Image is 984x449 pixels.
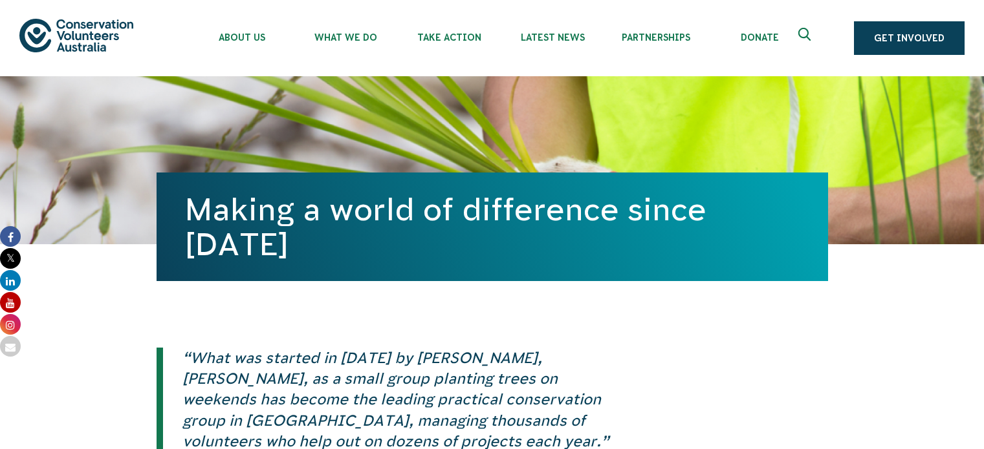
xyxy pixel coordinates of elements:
button: Expand search box Close search box [791,23,822,54]
img: logo.svg [19,19,133,52]
span: Take Action [397,32,501,43]
span: Expand search box [798,28,815,48]
span: What We Do [294,32,397,43]
span: Latest News [501,32,604,43]
h1: Making a world of difference since [DATE] [185,192,800,262]
span: Donate [708,32,811,43]
a: Get Involved [854,21,965,55]
span: Partnerships [604,32,708,43]
span: About Us [190,32,294,43]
